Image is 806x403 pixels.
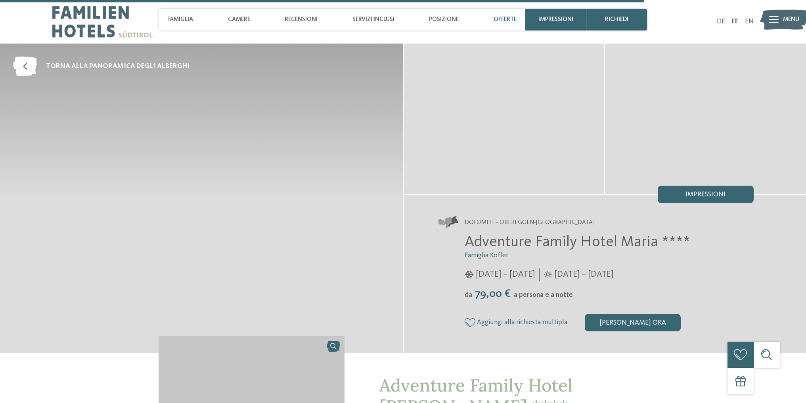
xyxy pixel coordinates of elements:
span: [DATE] – [DATE] [476,268,535,281]
a: torna alla panoramica degli alberghi [13,57,190,76]
a: DE [717,18,725,25]
span: a persona e a notte [514,292,573,298]
span: da [465,292,472,298]
a: IT [731,18,738,25]
span: torna alla panoramica degli alberghi [46,62,190,72]
i: Orari d'apertura inverno [465,271,474,279]
span: Dolomiti – Obereggen-[GEOGRAPHIC_DATA] [465,219,595,227]
span: Impressioni [685,191,726,198]
img: Il family hotel a Obereggen per chi ama il piacere della scoperta [605,44,806,194]
div: [PERSON_NAME] ora [585,314,681,331]
span: [DATE] – [DATE] [554,268,613,281]
a: EN [745,18,754,25]
span: Famiglia Kofler [465,252,508,259]
span: Aggiungi alla richiesta multipla [477,319,567,326]
span: 79,00 € [473,288,513,300]
span: Adventure Family Hotel Maria **** [465,235,690,250]
img: Il family hotel a Obereggen per chi ama il piacere della scoperta [404,44,605,194]
span: Menu [783,15,799,24]
i: Orari d'apertura estate [544,271,552,279]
